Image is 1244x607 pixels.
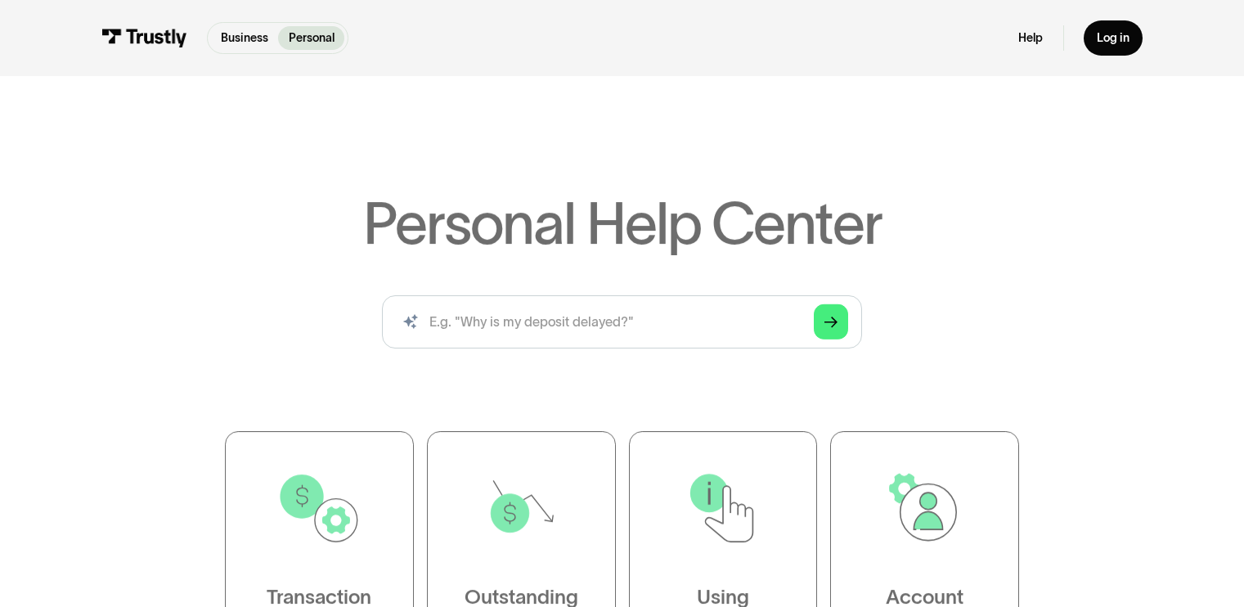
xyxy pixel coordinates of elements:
p: Business [221,29,268,47]
a: Business [211,26,278,50]
a: Log in [1084,20,1143,56]
h1: Personal Help Center [363,195,882,253]
input: search [382,295,861,348]
div: Log in [1097,30,1129,45]
a: Personal [278,26,344,50]
img: Trustly Logo [101,29,187,47]
p: Personal [289,29,335,47]
form: Search [382,295,861,348]
a: Help [1018,30,1043,45]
